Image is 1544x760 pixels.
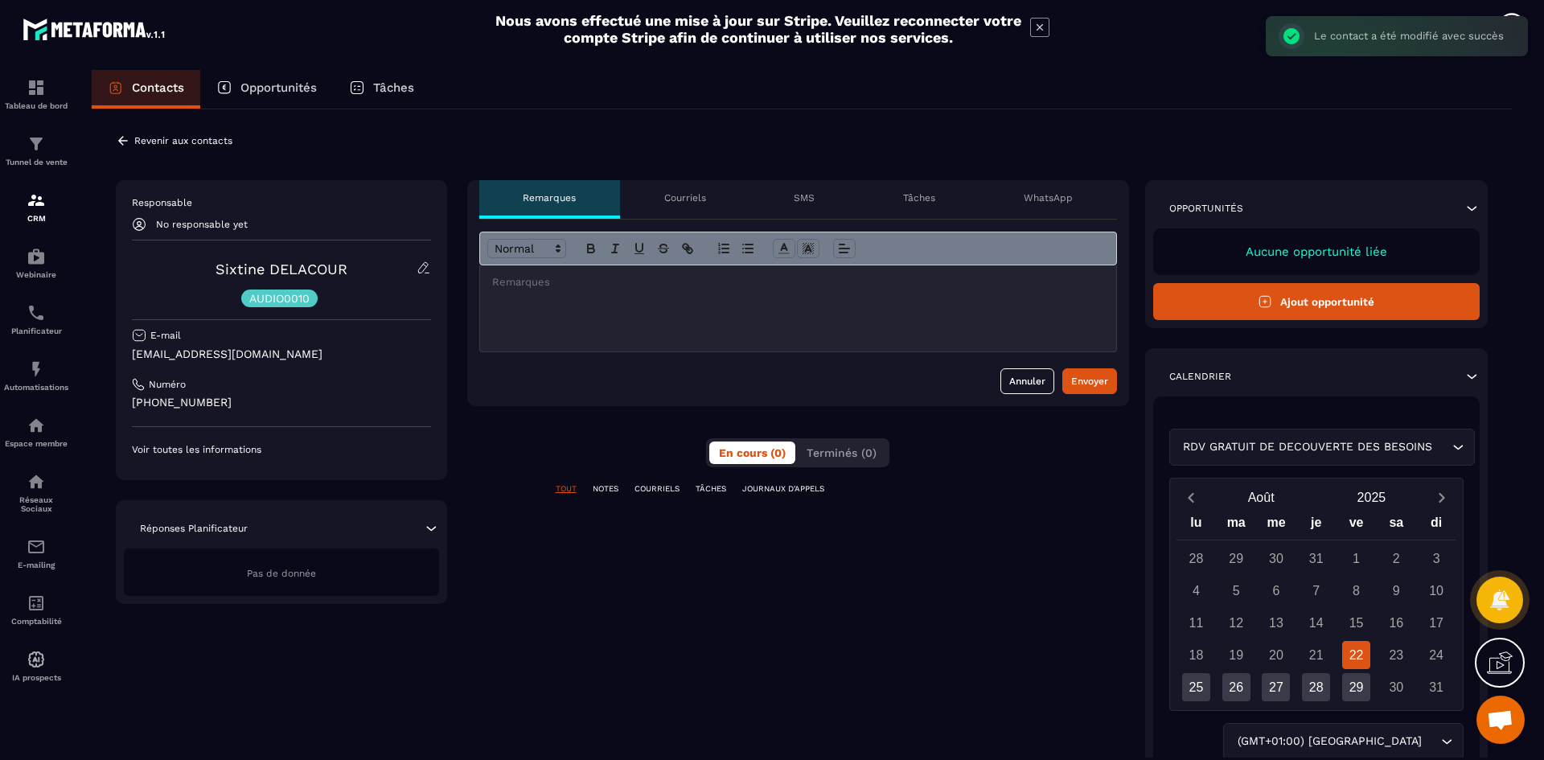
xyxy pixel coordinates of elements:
[1222,609,1250,637] div: 12
[1427,487,1456,508] button: Next month
[556,483,577,495] p: TOUT
[27,594,46,613] img: accountant
[1382,577,1411,605] div: 9
[1302,544,1330,573] div: 31
[1262,544,1290,573] div: 30
[4,460,68,525] a: social-networksocial-networkRéseaux Sociaux
[1062,368,1117,394] button: Envoyer
[1436,438,1448,456] input: Search for option
[664,191,706,204] p: Courriels
[4,383,68,392] p: Automatisations
[4,122,68,179] a: formationformationTunnel de vente
[1302,577,1330,605] div: 7
[1382,609,1411,637] div: 16
[4,581,68,638] a: accountantaccountantComptabilité
[1216,511,1256,540] div: ma
[797,442,886,464] button: Terminés (0)
[1302,609,1330,637] div: 14
[132,196,431,209] p: Responsable
[1206,483,1316,511] button: Open months overlay
[593,483,618,495] p: NOTES
[1000,368,1054,394] button: Annuler
[1296,511,1337,540] div: je
[333,70,430,109] a: Tâches
[1425,733,1437,750] input: Search for option
[1176,544,1457,701] div: Calendar days
[1262,673,1290,701] div: 27
[134,135,232,146] p: Revenir aux contacts
[1423,673,1451,701] div: 31
[4,404,68,460] a: automationsautomationsEspace membre
[23,14,167,43] img: logo
[709,442,795,464] button: En cours (0)
[1223,723,1464,760] div: Search for option
[1182,544,1210,573] div: 28
[240,80,317,95] p: Opportunités
[27,134,46,154] img: formation
[4,327,68,335] p: Planificateur
[4,439,68,448] p: Espace membre
[1302,641,1330,669] div: 21
[92,70,200,109] a: Contacts
[523,191,576,204] p: Remarques
[4,66,68,122] a: formationformationTableau de bord
[150,329,181,342] p: E-mail
[495,12,1022,46] h2: Nous avons effectué une mise à jour sur Stripe. Veuillez reconnecter votre compte Stripe afin de ...
[1382,641,1411,669] div: 23
[132,395,431,410] p: [PHONE_NUMBER]
[1423,641,1451,669] div: 24
[1423,577,1451,605] div: 10
[1342,609,1370,637] div: 15
[1423,609,1451,637] div: 17
[4,101,68,110] p: Tableau de bord
[216,261,347,277] a: Sixtine DELACOUR
[1024,191,1073,204] p: WhatsApp
[249,293,310,304] p: AUDIO0010
[1342,673,1370,701] div: 29
[1416,511,1456,540] div: di
[1476,696,1525,744] a: Ouvrir le chat
[1169,370,1231,383] p: Calendrier
[1376,511,1416,540] div: sa
[1169,202,1243,215] p: Opportunités
[1180,438,1436,456] span: RDV GRATUIT DE DECOUVERTE DES BESOINS
[1382,544,1411,573] div: 2
[903,191,935,204] p: Tâches
[1302,673,1330,701] div: 28
[1182,577,1210,605] div: 4
[4,673,68,682] p: IA prospects
[1262,641,1290,669] div: 20
[1262,577,1290,605] div: 6
[4,561,68,569] p: E-mailing
[1222,673,1250,701] div: 26
[27,359,46,379] img: automations
[156,219,248,230] p: No responsable yet
[27,416,46,435] img: automations
[1222,641,1250,669] div: 19
[1234,733,1425,750] span: (GMT+01:00) [GEOGRAPHIC_DATA]
[4,235,68,291] a: automationsautomationsWebinaire
[1182,609,1210,637] div: 11
[1342,544,1370,573] div: 1
[1176,487,1206,508] button: Previous month
[149,378,186,391] p: Numéro
[4,525,68,581] a: emailemailE-mailing
[4,347,68,404] a: automationsautomationsAutomatisations
[27,191,46,210] img: formation
[1176,511,1457,701] div: Calendar wrapper
[794,191,815,204] p: SMS
[132,347,431,362] p: [EMAIL_ADDRESS][DOMAIN_NAME]
[742,483,824,495] p: JOURNAUX D'APPELS
[373,80,414,95] p: Tâches
[27,303,46,322] img: scheduler
[1423,544,1451,573] div: 3
[140,522,248,535] p: Réponses Planificateur
[1316,483,1427,511] button: Open years overlay
[200,70,333,109] a: Opportunités
[4,291,68,347] a: schedulerschedulerPlanificateur
[27,472,46,491] img: social-network
[1342,641,1370,669] div: 22
[4,214,68,223] p: CRM
[27,78,46,97] img: formation
[634,483,680,495] p: COURRIELS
